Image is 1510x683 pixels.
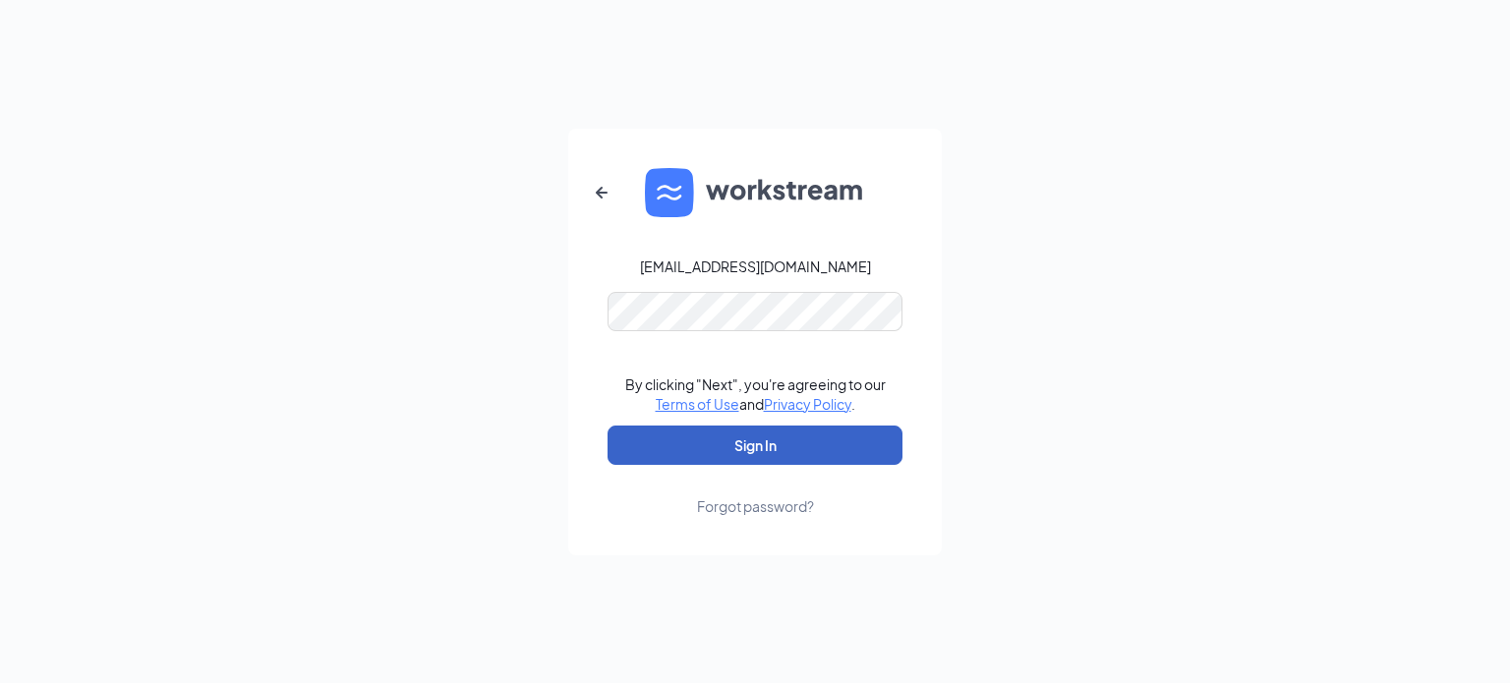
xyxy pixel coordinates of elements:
button: ArrowLeftNew [578,169,625,216]
div: Forgot password? [697,496,814,516]
svg: ArrowLeftNew [590,181,613,204]
div: [EMAIL_ADDRESS][DOMAIN_NAME] [640,256,871,276]
div: By clicking "Next", you're agreeing to our and . [625,374,886,414]
button: Sign In [608,426,902,465]
a: Forgot password? [697,465,814,516]
img: WS logo and Workstream text [645,168,865,217]
a: Terms of Use [656,395,739,413]
a: Privacy Policy [764,395,851,413]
